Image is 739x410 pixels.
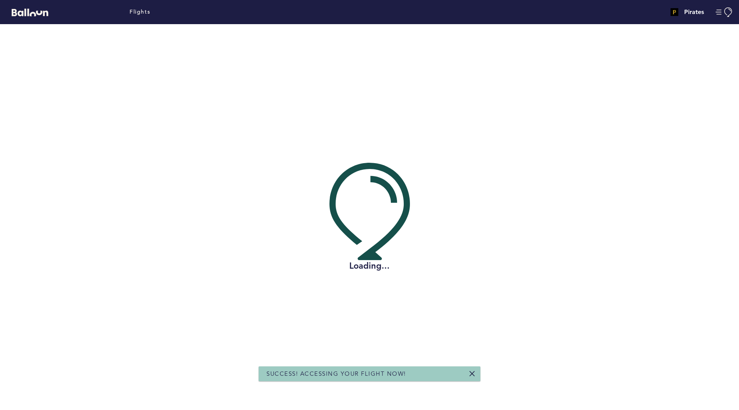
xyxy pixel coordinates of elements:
[130,8,150,16] a: Flights
[6,8,48,16] a: Balloon
[329,260,410,272] h2: Loading...
[259,366,480,381] div: Success! Accessing your flight now!
[12,9,48,16] svg: Balloon
[716,7,733,17] button: Manage Account
[684,7,704,17] h4: Pirates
